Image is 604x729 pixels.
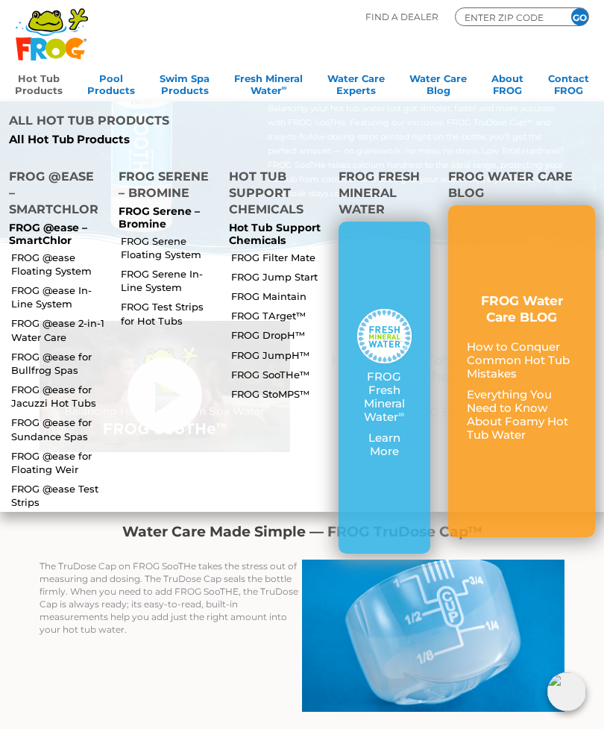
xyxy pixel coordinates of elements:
[231,368,326,381] a: FROG SooTHe™
[463,10,553,24] input: Zip Code Form
[302,560,564,713] img: TruDose-Cap-TopAngle-Front_3778_LR
[119,169,210,205] h4: FROG Serene – Bromine
[231,251,326,264] a: FROG Filter Mate
[15,68,63,98] a: Hot TubProducts
[231,348,326,362] a: FROG JumpH™
[357,309,412,466] a: FROG Fresh Mineral Water∞ Learn More
[40,524,564,540] h2: Water Care Made Simple — FROG TruDose Cap™
[339,169,430,222] h4: FROG Fresh Mineral Water
[231,309,326,322] a: FROG TArget™
[121,300,216,327] a: FROG Test Strips for Hot Tubs
[229,221,321,247] a: Hot Tub Support Chemicals
[9,133,291,146] a: All Hot Tub Products
[327,68,385,98] a: Water CareExperts
[11,383,106,410] a: FROG @ease for Jacuzzi Hot Tubs
[160,68,210,98] a: Swim SpaProducts
[9,169,101,222] h4: FROG @ease – SmartChlor
[11,482,106,509] a: FROG @ease Test Strips
[231,290,326,303] a: FROG Maintain
[11,316,106,343] a: FROG @ease 2-in-1 Water Care
[231,328,326,342] a: FROG DropH™
[231,270,326,284] a: FROG Jump Start
[87,68,135,98] a: PoolProducts
[548,68,589,98] a: ContactFROG
[9,113,291,133] h4: All Hot Tub Products
[491,68,523,98] a: AboutFROG
[357,431,412,458] p: Learn More
[467,340,576,381] p: How to Conquer Common Hot Tub Mistakes
[40,560,302,636] p: The TruDose Cap on FROG SooTHe takes the stress out of measuring and dosing. The TruDose Cap seal...
[547,672,586,711] img: openIcon
[11,251,106,278] a: FROG @ease Floating System
[467,388,576,442] p: Everything You Need to Know About Foamy Hot Tub Water
[282,84,287,92] sup: ∞
[365,7,438,26] p: Find A Dealer
[119,205,210,231] p: FROG Serene – Bromine
[121,267,216,294] a: FROG Serene In-Line System
[9,222,101,247] p: FROG @ease – SmartChlor
[409,68,467,98] a: Water CareBlog
[571,8,588,25] input: GO
[467,292,576,325] h3: FROG Water Care BLOG
[229,169,321,222] h4: Hot Tub Support Chemicals
[11,284,106,310] a: FROG @ease In-Line System
[11,449,106,476] a: FROG @ease for Floating Weir
[11,416,106,442] a: FROG @ease for Sundance Spas
[234,68,303,98] a: Fresh MineralWater∞
[398,409,404,419] sup: ∞
[448,169,595,205] h4: FROG Water Care Blog
[467,292,576,449] a: FROG Water Care BLOG How to Conquer Common Hot Tub Mistakes Everything You Need to Know About Foa...
[11,350,106,377] a: FROG @ease for Bullfrog Spas
[231,387,326,401] a: FROG StoMPS™
[121,234,216,261] a: FROG Serene Floating System
[357,370,412,424] p: FROG Fresh Mineral Water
